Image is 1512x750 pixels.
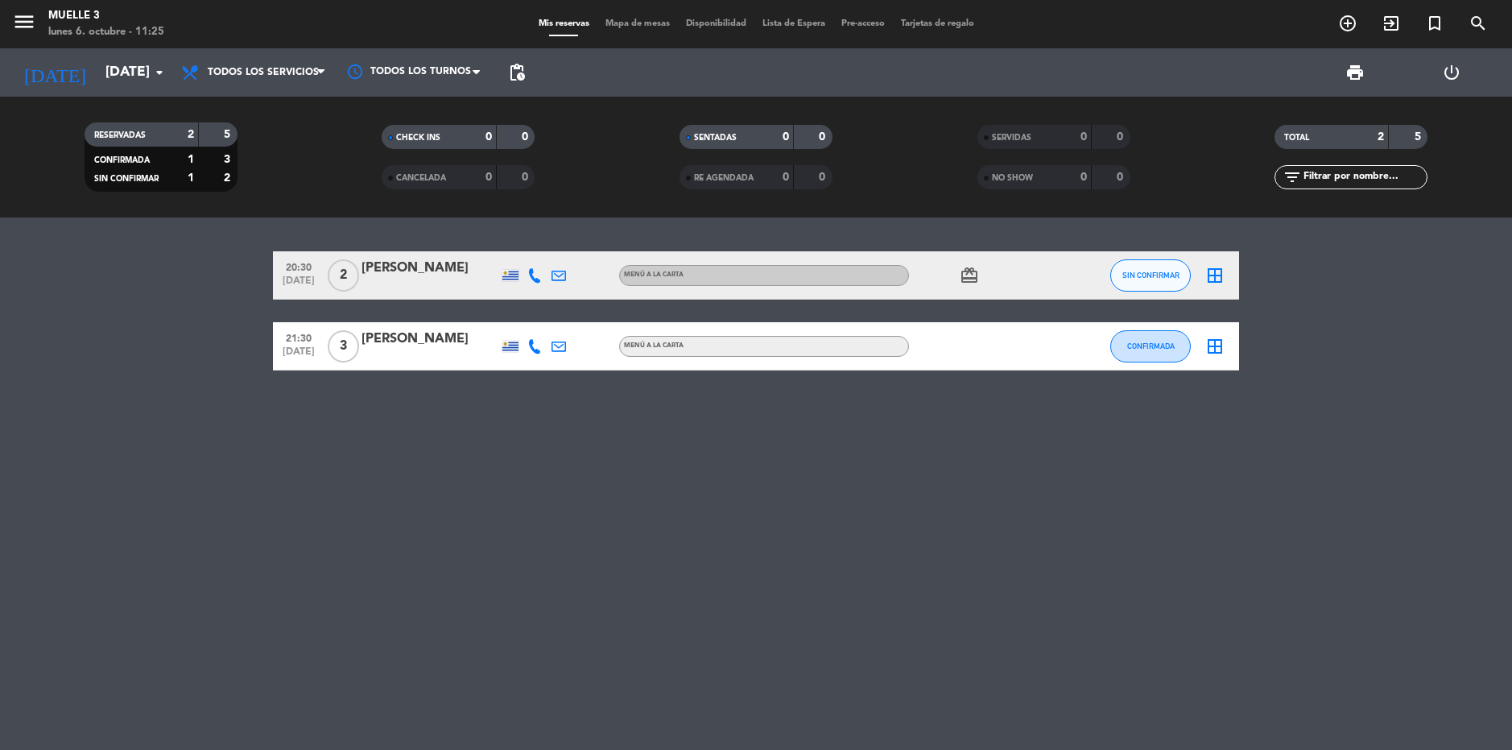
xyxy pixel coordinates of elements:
strong: 0 [1080,172,1087,183]
span: MENÚ A LA CARTA [624,342,684,349]
span: CANCELADA [396,174,446,182]
span: SENTADAS [694,134,737,142]
strong: 2 [1378,131,1384,143]
span: 3 [328,330,359,363]
strong: 1 [188,172,194,184]
span: Disponibilidad [678,19,754,28]
strong: 0 [1117,172,1126,183]
button: menu [12,10,36,39]
button: CONFIRMADA [1110,330,1191,363]
strong: 0 [1117,131,1126,143]
strong: 1 [188,154,194,165]
span: Mapa de mesas [597,19,678,28]
i: arrow_drop_down [150,63,169,82]
i: filter_list [1283,168,1302,187]
div: [PERSON_NAME] [361,329,498,350]
div: lunes 6. octubre - 11:25 [48,24,164,40]
span: Lista de Espera [754,19,833,28]
i: [DATE] [12,55,97,90]
div: LOG OUT [1403,48,1500,97]
strong: 0 [783,131,789,143]
strong: 2 [188,129,194,140]
i: turned_in_not [1425,14,1444,33]
strong: 5 [1415,131,1424,143]
div: Muelle 3 [48,8,164,24]
strong: 0 [485,172,492,183]
span: 21:30 [279,328,319,346]
i: exit_to_app [1382,14,1401,33]
span: SIN CONFIRMAR [94,175,159,183]
span: SIN CONFIRMAR [1122,271,1179,280]
span: CHECK INS [396,134,440,142]
strong: 0 [819,172,828,183]
span: CONFIRMADA [94,156,150,164]
strong: 0 [783,172,789,183]
strong: 2 [224,172,233,184]
span: NO SHOW [992,174,1033,182]
i: menu [12,10,36,34]
span: 20:30 [279,257,319,276]
span: Mis reservas [531,19,597,28]
i: add_circle_outline [1338,14,1357,33]
i: border_all [1205,266,1225,285]
span: [DATE] [279,276,319,294]
span: Pre-acceso [833,19,893,28]
span: [DATE] [279,346,319,365]
span: MENÚ A LA CARTA [624,271,684,278]
span: Todos los servicios [208,67,319,78]
div: [PERSON_NAME] [361,258,498,279]
i: power_settings_new [1442,63,1461,82]
span: TOTAL [1284,134,1309,142]
span: print [1345,63,1365,82]
strong: 0 [485,131,492,143]
strong: 0 [522,172,531,183]
input: Filtrar por nombre... [1302,168,1427,186]
span: CONFIRMADA [1127,342,1175,350]
strong: 0 [1080,131,1087,143]
button: SIN CONFIRMAR [1110,259,1191,292]
strong: 5 [224,129,233,140]
span: Tarjetas de regalo [893,19,982,28]
strong: 0 [819,131,828,143]
strong: 3 [224,154,233,165]
i: card_giftcard [960,266,979,285]
i: border_all [1205,337,1225,356]
span: SERVIDAS [992,134,1031,142]
span: RE AGENDADA [694,174,754,182]
span: pending_actions [507,63,527,82]
i: search [1469,14,1488,33]
strong: 0 [522,131,531,143]
span: RESERVADAS [94,131,146,139]
span: 2 [328,259,359,292]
